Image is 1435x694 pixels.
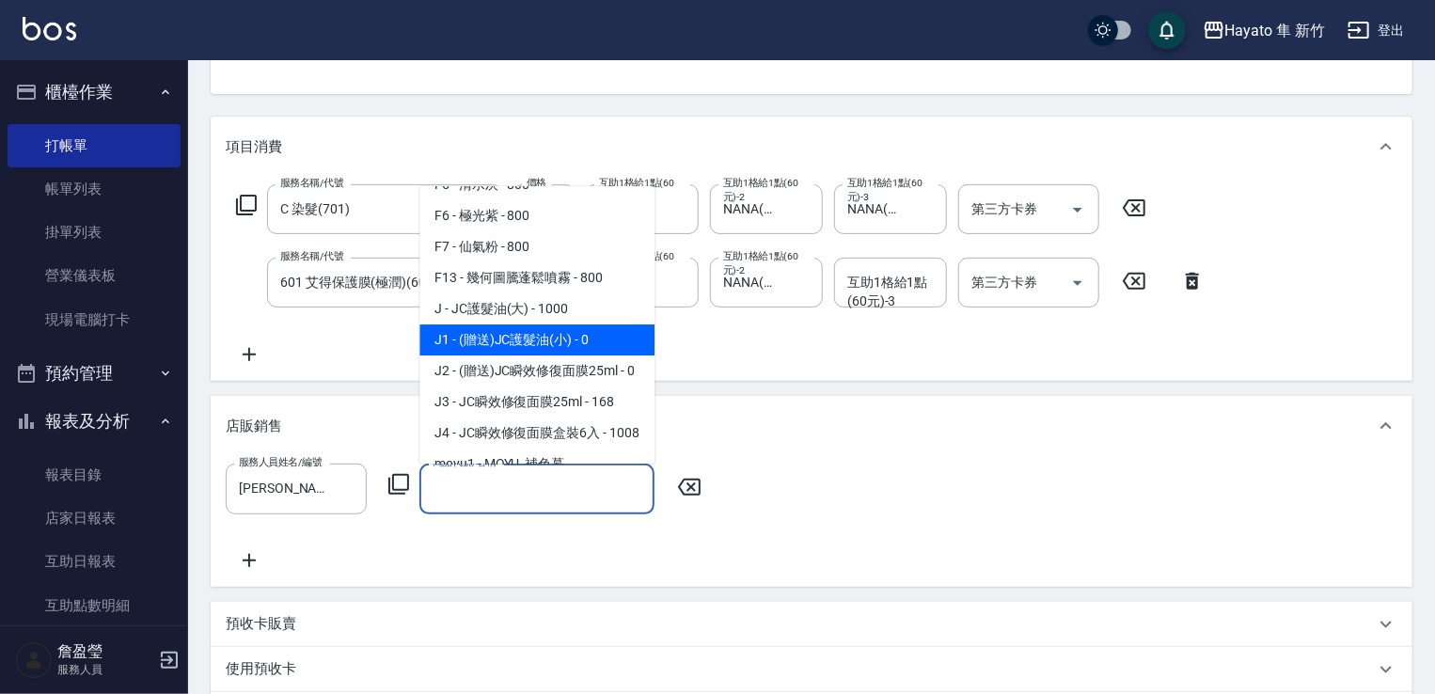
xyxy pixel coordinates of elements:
[8,397,181,446] button: 報表及分析
[8,584,181,627] a: 互助點數明細
[8,124,181,167] a: 打帳單
[419,355,654,386] span: J2 - (贈送)JC瞬效修復面膜25ml - 0
[280,176,343,190] label: 服務名稱/代號
[280,249,343,263] label: 服務名稱/代號
[1063,268,1093,298] button: Open
[211,117,1412,177] div: 項目消費
[723,176,808,204] label: 互助1格給1點(60元)-2
[57,661,153,678] p: 服務人員
[239,455,322,469] label: 服務人員姓名/編號
[723,249,808,277] label: 互助1格給1點(60元)-2
[226,614,296,634] p: 預收卡販賣
[8,540,181,583] a: 互助日報表
[527,176,546,190] label: 價格
[8,298,181,341] a: 現場電腦打卡
[8,68,181,117] button: 櫃檯作業
[211,647,1412,692] div: 使用預收卡
[226,659,296,679] p: 使用預收卡
[419,231,654,262] span: F7 - 仙氣粉 - 800
[8,211,181,254] a: 掛單列表
[1148,11,1186,49] button: save
[419,418,654,449] span: J4 - JC瞬效修復面膜盒裝6入 - 1008
[1225,19,1325,42] div: Hayato 隼 新竹
[1063,195,1093,225] button: Open
[419,449,654,499] span: moyu1 - MOYU_補色慕[PERSON_NAME](煙薰粉) - 960
[23,17,76,40] img: Logo
[226,417,282,436] p: 店販銷售
[211,602,1412,647] div: 預收卡販賣
[8,349,181,398] button: 預約管理
[419,200,654,231] span: F6 - 極光紫 - 800
[1340,13,1412,48] button: 登出
[1195,11,1332,50] button: Hayato 隼 新竹
[8,167,181,211] a: 帳單列表
[419,293,654,324] span: J - JC護髮油(大) - 1000
[15,641,53,679] img: Person
[57,642,153,661] h5: 詹盈瑩
[8,453,181,497] a: 報表目錄
[419,386,654,418] span: J3 - JC瞬效修復面膜25ml - 168
[419,262,654,293] span: F13 - 幾何圖騰蓬鬆噴霧 - 800
[847,176,932,204] label: 互助1格給1點(60元)-3
[8,254,181,297] a: 營業儀表板
[8,497,181,540] a: 店家日報表
[226,137,282,157] p: 項目消費
[419,324,654,355] span: J1 - (贈送)JC護髮油(小) - 0
[211,396,1412,456] div: 店販銷售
